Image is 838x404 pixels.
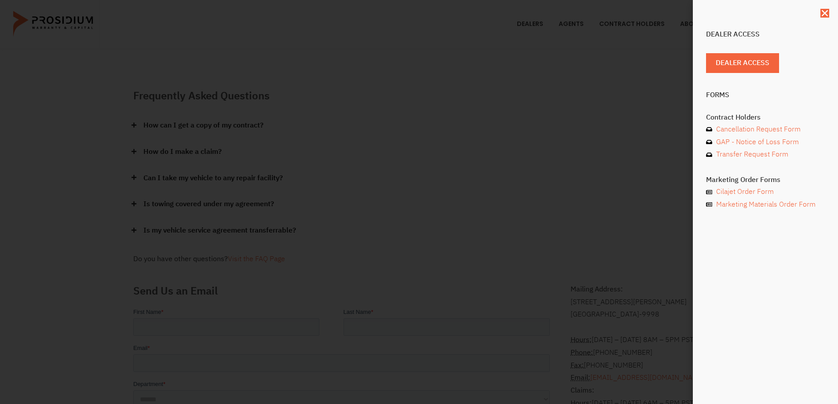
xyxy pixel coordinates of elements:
[714,123,801,136] span: Cancellation Request Form
[706,91,825,98] h4: Forms
[820,9,829,18] a: Close
[706,53,779,73] a: Dealer Access
[706,186,825,198] a: Cilajet Order Form
[706,123,825,136] a: Cancellation Request Form
[706,31,825,38] h4: Dealer Access
[714,136,799,149] span: GAP - Notice of Loss Form
[714,148,788,161] span: Transfer Request Form
[706,148,825,161] a: Transfer Request Form
[706,136,825,149] a: GAP - Notice of Loss Form
[714,198,816,211] span: Marketing Materials Order Form
[210,1,238,7] span: Last Name
[706,114,825,121] h4: Contract Holders
[714,186,774,198] span: Cilajet Order Form
[706,198,825,211] a: Marketing Materials Order Form
[706,176,825,183] h4: Marketing Order Forms
[716,57,769,69] span: Dealer Access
